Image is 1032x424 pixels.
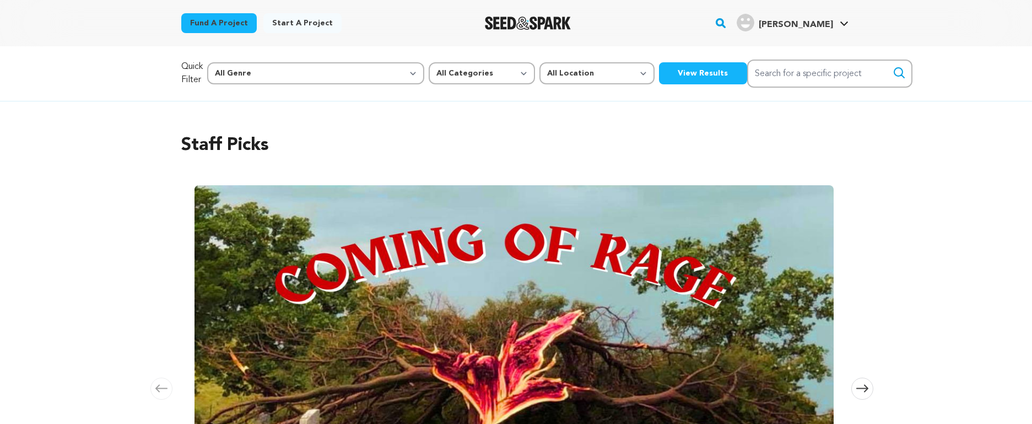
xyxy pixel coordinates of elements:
[737,14,754,31] img: user.png
[759,20,833,29] span: [PERSON_NAME]
[734,12,851,35] span: Nelson G.'s Profile
[734,12,851,31] a: Nelson G.'s Profile
[181,13,257,33] a: Fund a project
[737,14,833,31] div: Nelson G.'s Profile
[485,17,571,30] img: Seed&Spark Logo Dark Mode
[181,60,203,87] p: Quick Filter
[263,13,342,33] a: Start a project
[485,17,571,30] a: Seed&Spark Homepage
[181,132,851,159] h2: Staff Picks
[659,62,747,84] button: View Results
[747,60,912,88] input: Search for a specific project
